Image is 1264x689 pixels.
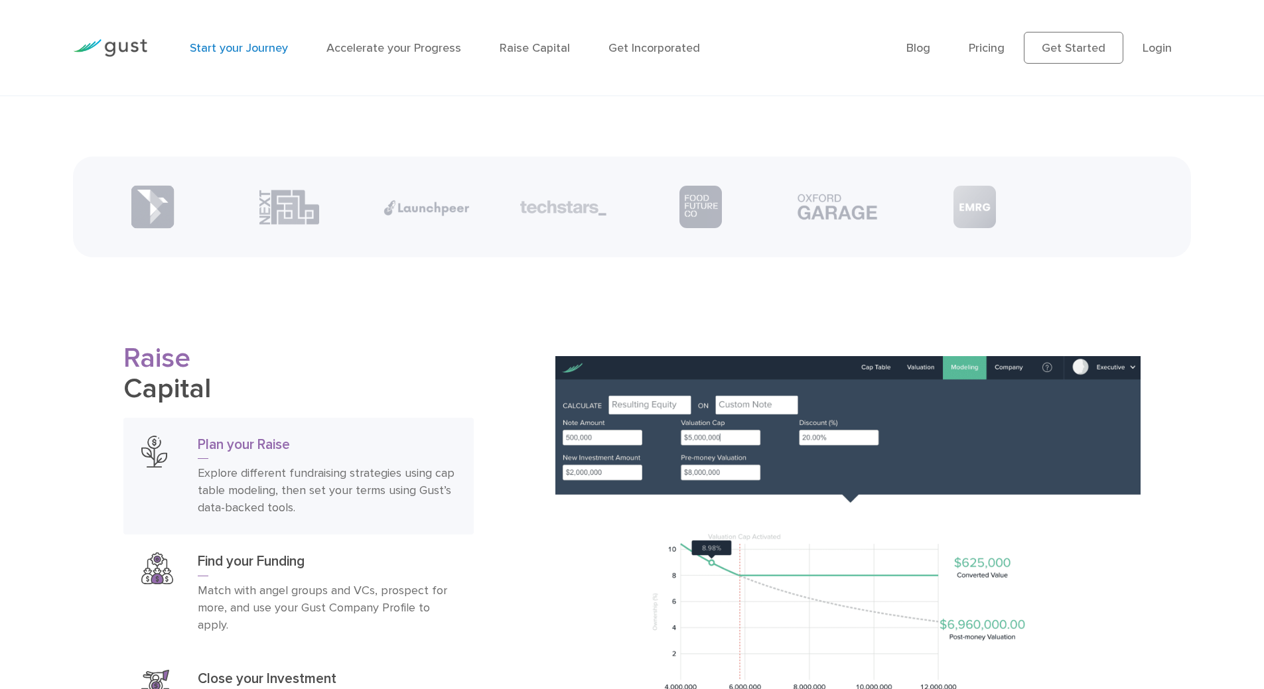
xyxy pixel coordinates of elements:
[73,39,147,57] img: Gust Logo
[198,552,456,576] h3: Find your Funding
[198,436,456,460] h3: Plan your Raise
[500,41,570,55] a: Raise Capital
[131,185,175,229] img: Partner
[198,465,456,517] p: Explore different fundraising strategies using cap table modeling, then set your terms using Gust...
[141,436,167,468] img: Plan Your Raise
[520,200,606,216] img: Partner
[953,186,996,228] img: Partner
[326,41,461,55] a: Accelerate your Progress
[123,534,474,652] a: Find Your FundingFind your FundingMatch with angel groups and VCs, prospect for more, and use you...
[123,344,474,405] h2: Capital
[190,41,288,55] a: Start your Journey
[969,41,1005,55] a: Pricing
[1143,41,1172,55] a: Login
[141,552,173,584] img: Find Your Funding
[198,582,456,634] p: Match with angel groups and VCs, prospect for more, and use your Gust Company Profile to apply.
[794,190,880,223] img: Partner
[1024,32,1123,64] a: Get Started
[608,41,700,55] a: Get Incorporated
[123,418,474,535] a: Plan Your RaisePlan your RaiseExplore different fundraising strategies using cap table modeling, ...
[384,200,470,216] img: Partner
[679,186,722,228] img: Partner
[906,41,930,55] a: Blog
[123,342,190,375] span: Raise
[259,189,319,225] img: Partner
